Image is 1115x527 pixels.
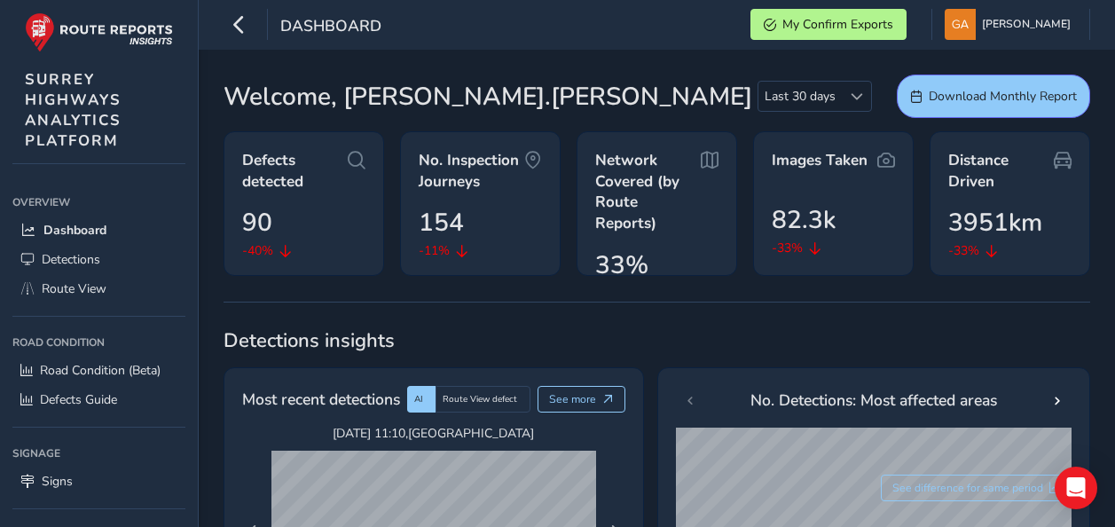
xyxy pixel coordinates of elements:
span: See more [549,392,596,406]
div: Overview [12,189,185,216]
a: Detections [12,245,185,274]
span: Last 30 days [758,82,842,111]
img: diamond-layout [945,9,976,40]
span: Dashboard [43,222,106,239]
div: Route View defect [436,386,530,413]
span: -33% [948,241,979,260]
span: Route View [42,280,106,297]
div: Open Intercom Messenger [1055,467,1097,509]
span: -40% [242,241,273,260]
span: Dashboard [280,15,381,40]
a: Dashboard [12,216,185,245]
span: My Confirm Exports [782,16,893,33]
a: Signs [12,467,185,496]
span: Detections [42,251,100,268]
button: Download Monthly Report [897,75,1090,118]
span: 3951km [948,204,1042,241]
span: Defects Guide [40,391,117,408]
div: AI [407,386,436,413]
span: Download Monthly Report [929,88,1077,105]
span: Most recent detections [242,388,400,411]
span: SURREY HIGHWAYS ANALYTICS PLATFORM [25,69,122,151]
span: Distance Driven [948,150,1054,192]
div: Road Condition [12,329,185,356]
button: [PERSON_NAME] [945,9,1077,40]
span: Road Condition (Beta) [40,362,161,379]
span: Images Taken [772,150,868,171]
span: [DATE] 11:10 , [GEOGRAPHIC_DATA] [271,425,596,442]
span: No. Inspection Journeys [419,150,524,192]
div: Signage [12,440,185,467]
span: -11% [419,241,450,260]
button: See difference for same period [881,475,1072,501]
span: Signs [42,473,73,490]
span: -33% [772,239,803,257]
span: 90 [242,204,272,241]
span: Detections insights [224,327,1090,354]
span: Network Covered (by Route Reports) [595,150,701,234]
span: AI [414,393,423,405]
a: Route View [12,274,185,303]
span: [PERSON_NAME] [982,9,1071,40]
span: 82.3k [772,201,836,239]
span: Defects detected [242,150,348,192]
img: rr logo [25,12,173,52]
button: My Confirm Exports [750,9,907,40]
span: See difference for same period [892,481,1043,495]
span: Welcome, [PERSON_NAME].[PERSON_NAME] [224,78,752,115]
span: No. Detections: Most affected areas [750,389,997,412]
a: Defects Guide [12,385,185,414]
a: Road Condition (Beta) [12,356,185,385]
span: 154 [419,204,464,241]
button: See more [538,386,625,413]
span: 33% [595,247,648,284]
span: Route View defect [443,393,517,405]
